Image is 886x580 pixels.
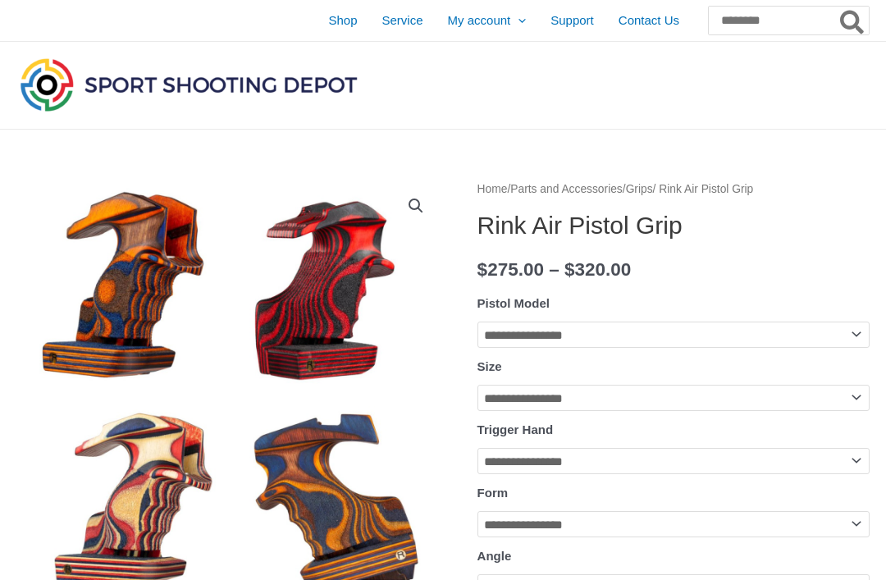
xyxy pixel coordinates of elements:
span: $ [477,259,488,280]
a: Home [477,183,508,195]
a: Grips [626,183,653,195]
bdi: 275.00 [477,259,544,280]
label: Form [477,486,509,500]
label: Trigger Hand [477,422,554,436]
bdi: 320.00 [564,259,631,280]
img: Sport Shooting Depot [16,54,361,115]
button: Search [837,7,869,34]
label: Size [477,359,502,373]
span: – [549,259,559,280]
a: Parts and Accessories [510,183,623,195]
h1: Rink Air Pistol Grip [477,211,870,240]
nav: Breadcrumb [477,179,870,200]
label: Pistol Model [477,296,550,310]
span: $ [564,259,575,280]
label: Angle [477,549,512,563]
a: View full-screen image gallery [401,191,431,221]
